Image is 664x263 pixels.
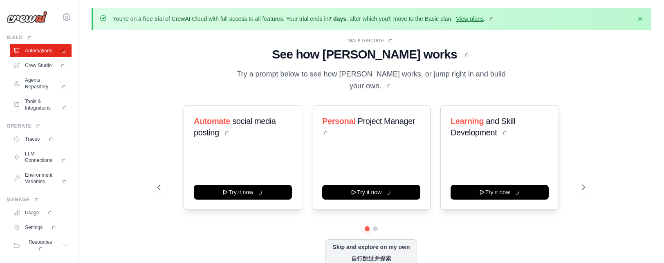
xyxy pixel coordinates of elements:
[10,133,72,146] a: Traces
[194,117,230,126] span: Automate
[10,236,72,255] button: Resources
[7,34,72,41] div: Build
[456,16,483,22] a: View plans
[194,117,276,137] span: social media posting
[25,239,57,252] span: Resources
[157,38,585,44] div: WALKTHROUGH
[10,221,72,234] a: Settings
[351,255,391,262] font: 自行跳过并探索
[234,68,509,92] p: Try a prompt below to see how [PERSON_NAME] works, or jump right in and build your own.
[10,206,72,219] a: Usage
[113,15,496,23] p: You're on a free trial of CrewAI Cloud with full access to all features. Your trial ends in , aft...
[328,16,346,22] strong: 7 days
[322,185,420,200] button: Try it now
[10,44,72,57] a: Automations
[10,169,72,188] a: Environment Variables
[451,117,484,126] span: Learning
[451,185,549,200] button: Try it now
[357,117,415,126] span: Project Manager
[7,196,72,203] div: Manage
[10,74,72,93] a: Agents Repository
[7,123,72,129] div: Operate
[10,59,72,72] a: Crew Studio
[7,11,47,23] img: Logo
[10,147,72,167] a: LLM Connections
[322,117,355,126] span: Personal
[194,185,292,200] button: Try it now
[10,95,72,115] a: Tools & Integrations
[157,47,585,62] h1: See how [PERSON_NAME] works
